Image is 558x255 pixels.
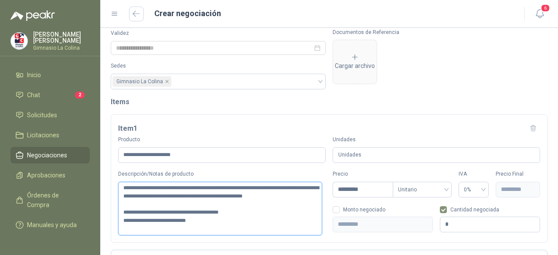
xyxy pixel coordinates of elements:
span: Monto negociado [340,207,389,212]
h1: Crear negociación [154,7,221,20]
span: Inicio [27,70,41,80]
div: Cargar archivo [335,53,375,71]
label: Unidades [333,136,540,144]
label: IVA [459,170,488,178]
a: Negociaciones [10,147,90,163]
a: Chat2 [10,87,90,103]
span: Órdenes de Compra [27,190,82,210]
label: Descripción/Notas de producto [118,170,326,178]
a: Solicitudes [10,107,90,123]
label: Producto [118,136,326,144]
label: Precio Final [496,170,540,178]
span: Manuales y ayuda [27,220,77,230]
span: Licitaciones [27,130,59,140]
div: Unidades [333,147,540,163]
img: Company Logo [11,33,27,49]
p: [PERSON_NAME] [PERSON_NAME] [33,31,90,44]
span: Negociaciones [27,150,67,160]
span: 2 [75,92,85,99]
a: Órdenes de Compra [10,187,90,213]
span: 6 [541,4,550,12]
a: Manuales y ayuda [10,217,90,233]
a: Inicio [10,67,90,83]
a: Aprobaciones [10,167,90,184]
label: Sedes [111,62,326,70]
h3: Item 1 [118,123,137,134]
a: Licitaciones [10,127,90,143]
span: close [165,79,169,84]
label: Precio [333,170,393,178]
span: Gimnasio La Colina [112,76,171,87]
span: Unitario [398,183,446,196]
h2: Items [111,96,548,107]
span: 0% [464,183,483,196]
span: Solicitudes [27,110,57,120]
span: Gimnasio La Colina [116,77,163,86]
span: Aprobaciones [27,170,65,180]
label: Validez [111,29,326,37]
p: Gimnasio La Colina [33,45,90,51]
button: 6 [532,6,548,22]
p: Documentos de Referencia [333,29,548,35]
span: Cantidad negociada [447,207,503,212]
img: Logo peakr [10,10,55,21]
span: Chat [27,90,40,100]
